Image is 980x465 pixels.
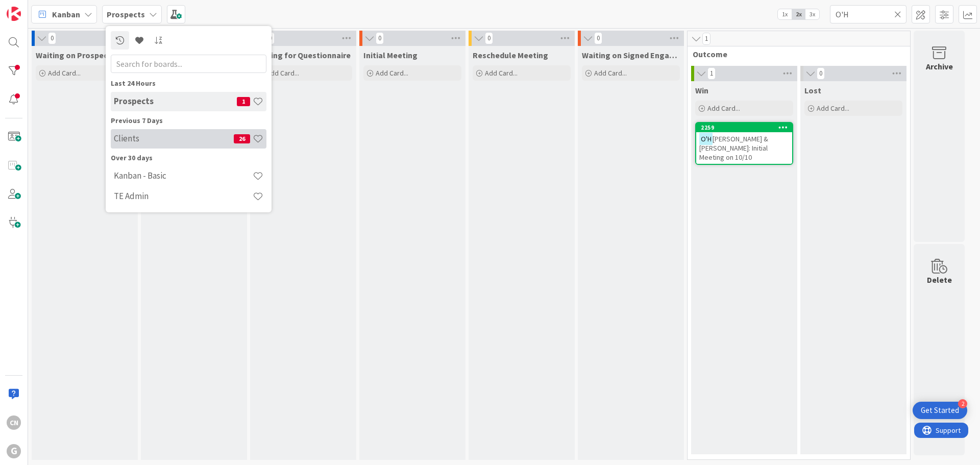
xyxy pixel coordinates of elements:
span: Add Card... [48,68,81,78]
input: Search for boards... [111,55,266,73]
span: Add Card... [266,68,299,78]
b: Prospects [107,9,145,19]
span: 1 [707,67,716,80]
span: Add Card... [485,68,518,78]
span: Outcome [693,49,897,59]
h4: TE Admin [114,191,253,201]
div: Archive [926,60,953,72]
div: Delete [927,274,952,286]
span: Add Card... [817,104,849,113]
div: Over 30 days [111,153,266,163]
span: 1 [702,33,710,45]
span: Initial Meeting [363,50,418,60]
div: Last 24 Hours [111,78,266,89]
span: 2x [792,9,805,19]
div: 2259 [696,123,792,132]
h4: Kanban - Basic [114,170,253,181]
span: 1 [237,97,250,106]
div: G [7,444,21,458]
span: 0 [48,32,56,44]
mark: O'H [699,133,713,144]
input: Quick Filter... [830,5,906,23]
span: Add Card... [376,68,408,78]
h4: Prospects [114,96,237,106]
img: Visit kanbanzone.com [7,7,21,21]
span: Support [21,2,46,14]
span: 0 [485,32,493,44]
span: Add Card... [594,68,627,78]
span: 0 [817,67,825,80]
span: [PERSON_NAME] & [PERSON_NAME]: Initial Meeting on 10/10 [699,134,768,162]
div: 2259O'H[PERSON_NAME] & [PERSON_NAME]: Initial Meeting on 10/10 [696,123,792,164]
span: Waiting on Signed Engagement Letter [582,50,680,60]
span: Waiting for Questionnaire [254,50,351,60]
div: CN [7,415,21,430]
div: Previous 7 Days [111,115,266,126]
span: Reschedule Meeting [473,50,548,60]
span: Waiting on Prospect to Schedule [36,50,134,60]
div: 2 [958,399,967,408]
span: 1x [778,9,792,19]
span: 3x [805,9,819,19]
span: 0 [376,32,384,44]
span: Kanban [52,8,80,20]
span: 0 [594,32,602,44]
span: Win [695,85,708,95]
div: Get Started [921,405,959,415]
span: Lost [804,85,821,95]
div: Open Get Started checklist, remaining modules: 2 [913,402,967,419]
span: Add Card... [707,104,740,113]
span: 26 [234,134,250,143]
h4: Clients [114,133,234,143]
div: 2259 [701,124,792,131]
